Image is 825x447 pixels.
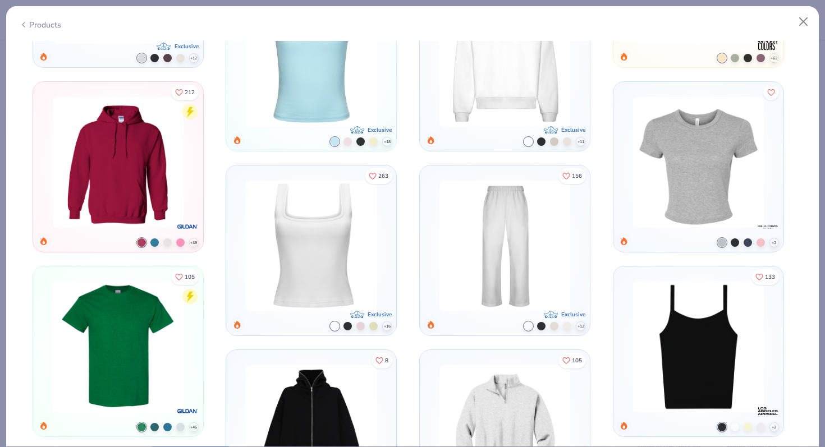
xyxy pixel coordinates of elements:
[572,173,582,179] span: 156
[48,282,188,412] img: Gildan Adult Heavy Cotton T-Shirt
[368,311,392,319] div: Exclusive
[19,19,61,31] div: Products
[171,85,199,100] button: Like
[171,269,199,285] button: Like
[185,90,195,95] span: 212
[757,215,779,238] img: brand logo
[558,353,586,368] button: Like
[577,139,584,145] span: + 11
[793,11,814,33] button: Close
[435,181,575,311] img: Fresh Prints San Diego Open Heavyweight Sweatpants
[561,126,585,135] div: Exclusive
[175,43,199,51] div: Exclusive
[772,240,776,246] span: + 2
[48,97,188,228] img: Gildan Adult Heavy Blend 8 Oz. 50/50 Hooded Sweatshirt
[190,56,197,62] span: + 12
[763,85,779,100] button: Like
[385,358,388,363] span: 8
[558,168,586,184] button: Like
[751,269,779,285] button: Like
[561,311,585,319] div: Exclusive
[757,400,779,422] img: brand logo
[241,181,382,311] img: Fresh Prints Sydney Square Neck Tank Top
[368,126,392,135] div: Exclusive
[372,353,392,368] button: Like
[771,56,777,62] span: + 62
[384,324,391,330] span: + 16
[628,282,768,412] img: Los Angeles Apparel Baby Rib Spaghetti Tank
[757,31,779,53] img: brand logo
[384,139,391,145] span: + 18
[577,324,584,330] span: + 12
[176,215,199,238] img: brand logo
[190,240,197,246] span: + 39
[365,168,392,184] button: Like
[190,425,197,431] span: + 46
[185,274,195,280] span: 105
[765,274,775,280] span: 133
[572,358,582,363] span: 105
[628,97,768,228] img: Bella + Canvas Ladies' Micro Ribbed Baby Tee
[772,425,776,431] span: + 2
[176,400,199,422] img: brand logo
[378,173,388,179] span: 263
